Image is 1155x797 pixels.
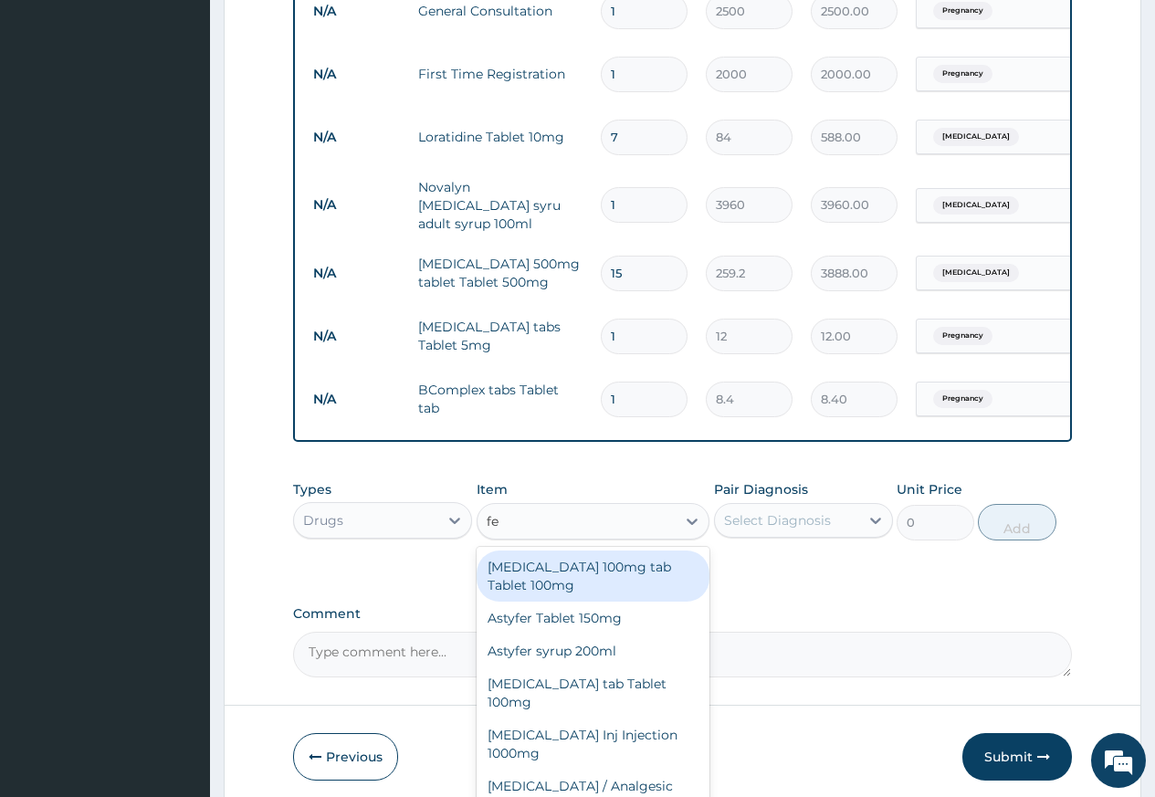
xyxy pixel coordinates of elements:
button: Submit [962,733,1072,781]
td: BComplex tabs Tablet tab [409,372,592,426]
div: [MEDICAL_DATA] 100mg tab Tablet 100mg [477,551,710,602]
div: [MEDICAL_DATA] tab Tablet 100mg [477,667,710,718]
div: Chat with us now [95,102,307,126]
button: Add [978,504,1055,540]
div: Astyfer syrup 200ml [477,634,710,667]
td: [MEDICAL_DATA] tabs Tablet 5mg [409,309,592,363]
label: Pair Diagnosis [714,480,808,498]
td: Novalyn [MEDICAL_DATA] syru adult syrup 100ml [409,169,592,242]
button: Previous [293,733,398,781]
td: [MEDICAL_DATA] 500mg tablet Tablet 500mg [409,246,592,300]
td: First Time Registration [409,56,592,92]
label: Item [477,480,508,498]
td: N/A [304,383,409,416]
td: N/A [304,320,409,353]
span: We're online! [106,230,252,414]
span: Pregnancy [933,390,992,408]
label: Types [293,482,331,498]
div: Drugs [303,511,343,530]
span: Pregnancy [933,65,992,83]
div: Astyfer Tablet 150mg [477,602,710,634]
span: Pregnancy [933,327,992,345]
img: d_794563401_company_1708531726252_794563401 [34,91,74,137]
td: N/A [304,58,409,91]
span: Pregnancy [933,2,992,20]
td: N/A [304,188,409,222]
label: Unit Price [897,480,962,498]
td: N/A [304,121,409,154]
td: Loratidine Tablet 10mg [409,119,592,155]
textarea: Type your message and hit 'Enter' [9,498,348,562]
div: [MEDICAL_DATA] Inj Injection 1000mg [477,718,710,770]
div: Select Diagnosis [724,511,831,530]
span: [MEDICAL_DATA] [933,128,1019,146]
span: [MEDICAL_DATA] [933,196,1019,215]
div: Minimize live chat window [299,9,343,53]
span: [MEDICAL_DATA] [933,264,1019,282]
label: Comment [293,606,1072,622]
td: N/A [304,257,409,290]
